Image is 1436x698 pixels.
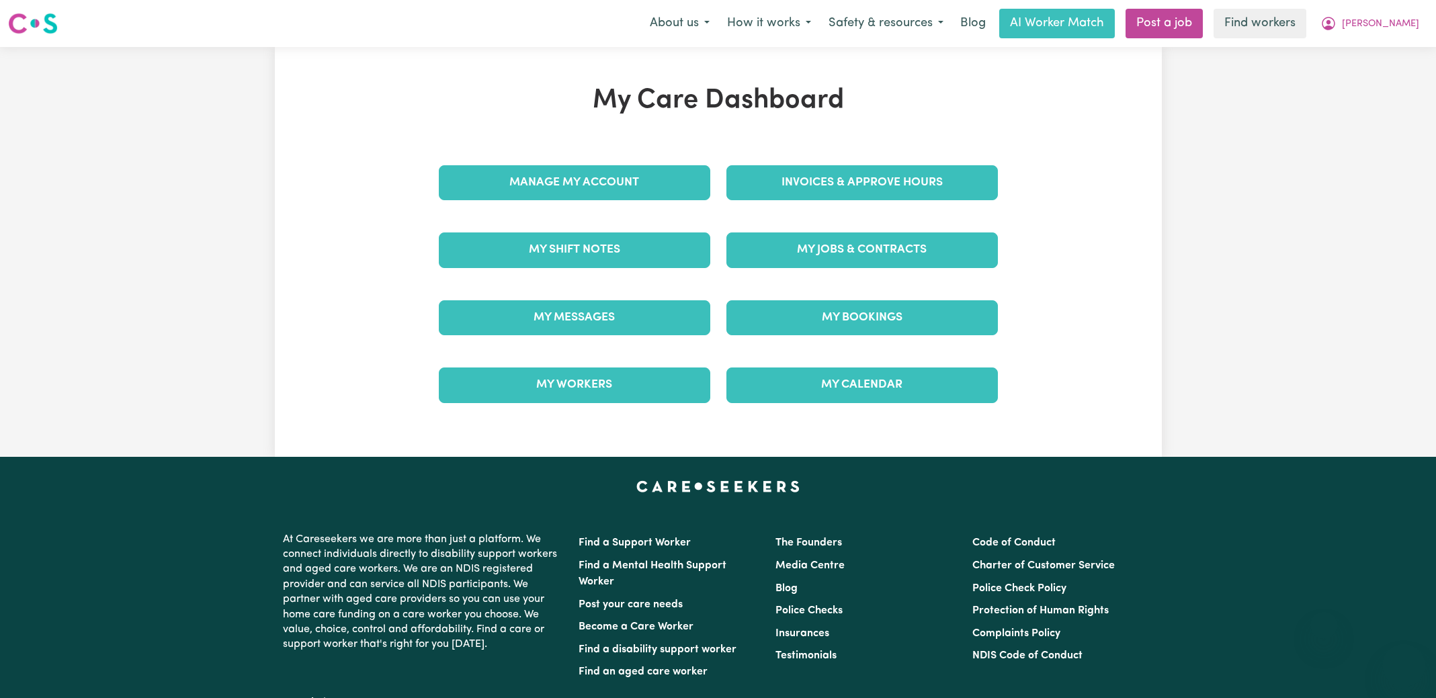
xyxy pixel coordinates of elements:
[972,537,1056,548] a: Code of Conduct
[1382,644,1425,687] iframe: Button to launch messaging window
[726,300,998,335] a: My Bookings
[972,650,1083,661] a: NDIS Code of Conduct
[8,8,58,39] a: Careseekers logo
[726,232,998,267] a: My Jobs & Contracts
[775,628,829,639] a: Insurances
[726,165,998,200] a: Invoices & Approve Hours
[820,9,952,38] button: Safety & resources
[579,537,691,548] a: Find a Support Worker
[1342,17,1419,32] span: [PERSON_NAME]
[972,560,1115,571] a: Charter of Customer Service
[579,560,726,587] a: Find a Mental Health Support Worker
[775,537,842,548] a: The Founders
[1126,9,1203,38] a: Post a job
[952,9,994,38] a: Blog
[972,583,1066,594] a: Police Check Policy
[775,605,843,616] a: Police Checks
[726,367,998,402] a: My Calendar
[579,621,693,632] a: Become a Care Worker
[579,666,708,677] a: Find an aged care worker
[775,583,798,594] a: Blog
[283,527,562,658] p: At Careseekers we are more than just a platform. We connect individuals directly to disability su...
[8,11,58,36] img: Careseekers logo
[431,85,1006,117] h1: My Care Dashboard
[775,560,845,571] a: Media Centre
[439,300,710,335] a: My Messages
[439,367,710,402] a: My Workers
[439,165,710,200] a: Manage My Account
[641,9,718,38] button: About us
[972,628,1060,639] a: Complaints Policy
[718,9,820,38] button: How it works
[1310,612,1337,639] iframe: Close message
[1214,9,1306,38] a: Find workers
[972,605,1109,616] a: Protection of Human Rights
[999,9,1115,38] a: AI Worker Match
[439,232,710,267] a: My Shift Notes
[1312,9,1428,38] button: My Account
[775,650,837,661] a: Testimonials
[636,481,800,492] a: Careseekers home page
[579,599,683,610] a: Post your care needs
[579,644,736,655] a: Find a disability support worker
